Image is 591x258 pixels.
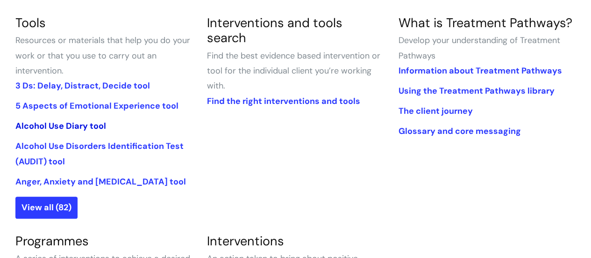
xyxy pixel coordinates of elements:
[206,233,284,249] a: Interventions
[15,100,178,111] a: 5 Aspects of Emotional Experience tool
[15,35,190,76] span: Resources or materials that help you do your work or that you use to carry out an intervention.
[15,80,150,91] a: 3 Ds: Delay, Distract, Decide tool
[15,120,106,132] a: Alcohol Use Diary tool
[206,96,360,107] a: Find the right interventions and tools
[206,50,380,92] span: Find the best evidence based intervention or tool for the individual client you’re working with.
[398,35,560,61] span: Develop your understanding of Treatment Pathways
[15,140,184,167] a: Alcohol Use Disorders Identification Test (AUDIT) tool
[15,176,186,187] a: Anger, Anxiety and [MEDICAL_DATA] tool
[398,65,562,76] a: Information about Treatment Pathways
[398,105,472,117] a: The client journey
[15,15,46,31] a: Tools
[398,15,572,31] a: What is Treatment Pathways?
[15,197,78,218] a: View all (82)
[15,233,89,249] a: Programmes
[398,85,554,96] a: Using the Treatment Pathways library
[206,15,342,46] a: Interventions and tools search
[398,125,520,137] a: Glossary and core messaging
